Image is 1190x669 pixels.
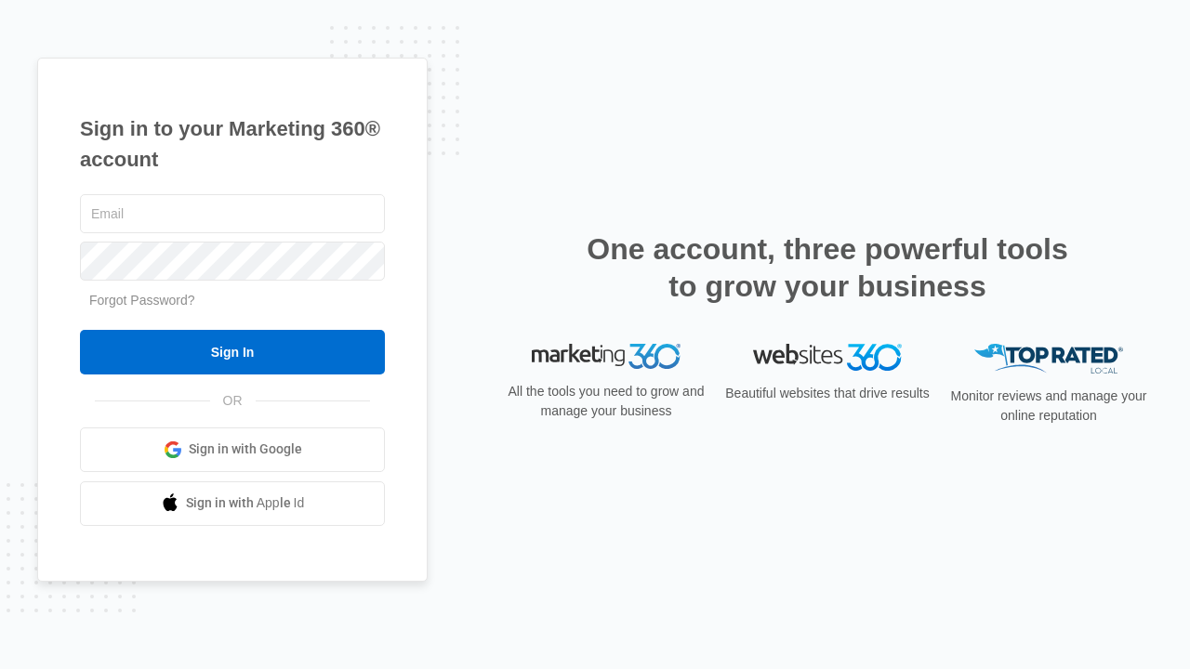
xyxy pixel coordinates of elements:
[80,481,385,526] a: Sign in with Apple Id
[89,293,195,308] a: Forgot Password?
[189,439,302,459] span: Sign in with Google
[80,427,385,472] a: Sign in with Google
[210,391,256,411] span: OR
[723,384,932,403] p: Beautiful websites that drive results
[753,344,902,371] img: Websites 360
[80,194,385,233] input: Email
[186,493,305,513] span: Sign in with Apple Id
[80,113,385,175] h1: Sign in to your Marketing 360® account
[581,230,1074,305] h2: One account, three powerful tools to grow your business
[80,330,385,374] input: Sign In
[502,382,710,421] p: All the tools you need to grow and manage your business
[532,344,681,370] img: Marketing 360
[974,344,1123,374] img: Top Rated Local
[945,387,1153,426] p: Monitor reviews and manage your online reputation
